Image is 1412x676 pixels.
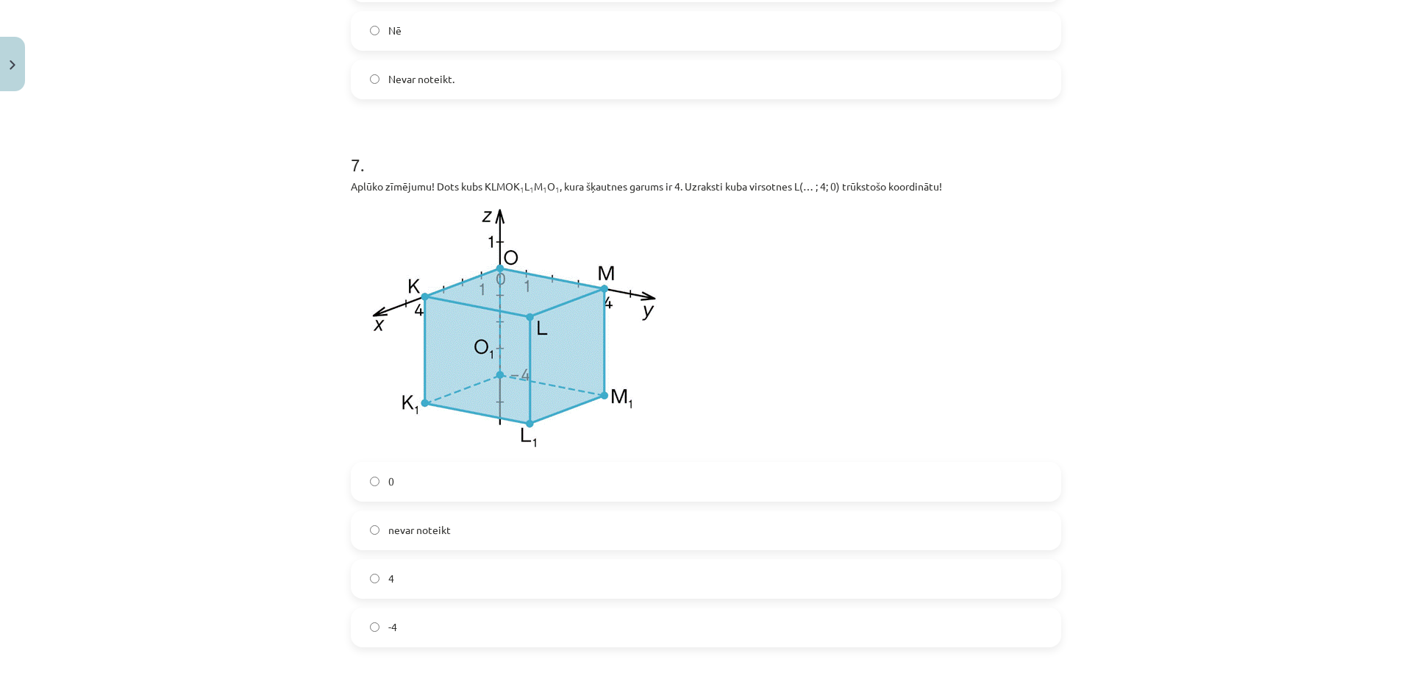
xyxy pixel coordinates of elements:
[529,184,534,195] sub: 1
[351,129,1061,174] h1: 7 .
[520,184,524,195] sub: 1
[388,23,402,38] span: Nē
[370,477,379,486] input: 0
[555,184,560,195] sub: 1
[370,74,379,84] input: Nevar noteikt.
[10,60,15,70] img: icon-close-lesson-0947bae3869378f0d4975bcd49f059093ad1ed9edebbc8119c70593378902aed.svg
[388,571,394,586] span: 4
[370,574,379,583] input: 4
[351,179,1061,194] p: Aplūko zīmējumu! Dots kubs KLMOK L M O , kura šķautnes garums ir 4. Uzraksti kuba virsotnes L(… ;...
[370,26,379,35] input: Nē
[388,71,454,87] span: Nevar noteikt.
[370,622,379,632] input: -4
[543,184,547,195] sub: 1
[388,522,451,538] span: nevar noteikt
[388,474,394,489] span: 0
[388,619,397,635] span: -4
[370,525,379,535] input: nevar noteikt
